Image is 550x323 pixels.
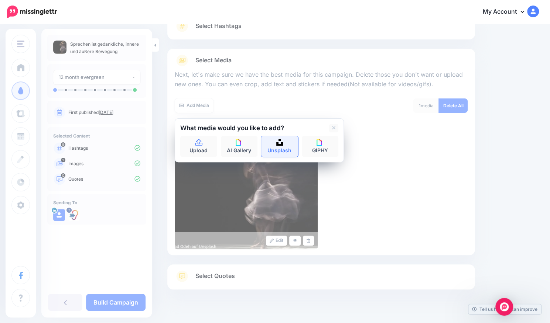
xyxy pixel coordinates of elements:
div: media [413,98,439,113]
a: AI Gallery [221,136,258,157]
img: menu.png [17,41,24,47]
img: icon-giphy-square.png [317,139,323,146]
img: 695f2f6688dad7ae1091868e3c2d36e3_large.jpg [175,131,318,249]
div: Select Media [175,66,468,249]
a: My Account [475,3,539,21]
button: 12 month evergreen [53,70,140,84]
a: Select Hashtags [175,20,468,39]
span: 12 [61,173,65,178]
a: Edit [266,236,287,246]
h4: Sending To [53,200,140,205]
a: Upload [180,136,217,157]
p: Hashtags [68,145,140,152]
img: Missinglettr [7,6,57,18]
span: 1 [61,158,65,162]
img: icon-giphy-square.png [236,139,242,146]
a: Tell us how we can improve [468,304,541,314]
span: 16 [61,142,65,147]
h4: Selected Content [53,133,140,139]
p: Quotes [68,176,140,183]
h2: What media would you like to add? [180,125,284,131]
span: Select Quotes [195,271,235,281]
p: Sprechen ist gedankliche, innere und äußere Bewegung [70,41,140,55]
a: Unsplash [261,136,298,157]
a: GIPHY [302,136,339,157]
img: 695f2f6688dad7ae1091868e3c2d36e3_thumb.jpg [53,41,66,54]
span: Select Hashtags [195,21,242,31]
a: Delete All [438,98,468,113]
p: Next, let's make sure we have the best media for this campaign. Delete those you don't want or up... [175,70,468,89]
p: First published [68,109,140,116]
a: Select Quotes [175,270,468,289]
span: Select Media [195,55,232,65]
a: [DATE] [99,110,113,115]
div: Open Intercom Messenger [495,298,513,316]
img: 326341322_1178443809449317_6089239505297741953_n-bsa139663.jpg [68,209,80,221]
span: 1 [419,103,420,108]
div: 12 month evergreen [59,73,131,81]
img: icon-unsplash-square.png [276,139,283,146]
img: user_default_image.png [53,209,65,221]
a: Add Media [175,98,213,113]
a: Select Media [175,55,468,66]
p: Images [68,160,140,167]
